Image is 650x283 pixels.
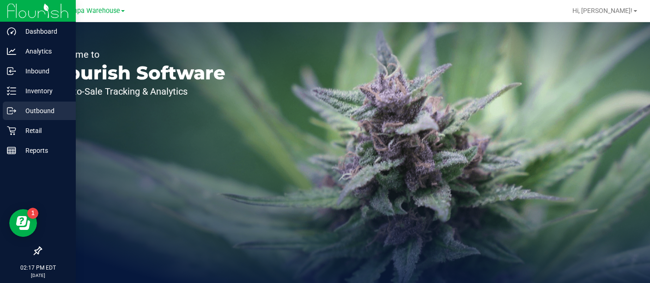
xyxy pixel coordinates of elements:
[9,209,37,237] iframe: Resource center
[64,7,120,15] span: Tampa Warehouse
[7,66,16,76] inline-svg: Inbound
[50,87,225,96] p: Seed-to-Sale Tracking & Analytics
[7,27,16,36] inline-svg: Dashboard
[7,146,16,155] inline-svg: Reports
[16,26,72,37] p: Dashboard
[50,64,225,82] p: Flourish Software
[7,86,16,96] inline-svg: Inventory
[16,125,72,136] p: Retail
[16,46,72,57] p: Analytics
[4,272,72,279] p: [DATE]
[572,7,632,14] span: Hi, [PERSON_NAME]!
[16,85,72,96] p: Inventory
[16,66,72,77] p: Inbound
[7,126,16,135] inline-svg: Retail
[7,106,16,115] inline-svg: Outbound
[27,208,38,219] iframe: Resource center unread badge
[50,50,225,59] p: Welcome to
[16,145,72,156] p: Reports
[4,264,72,272] p: 02:17 PM EDT
[16,105,72,116] p: Outbound
[7,47,16,56] inline-svg: Analytics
